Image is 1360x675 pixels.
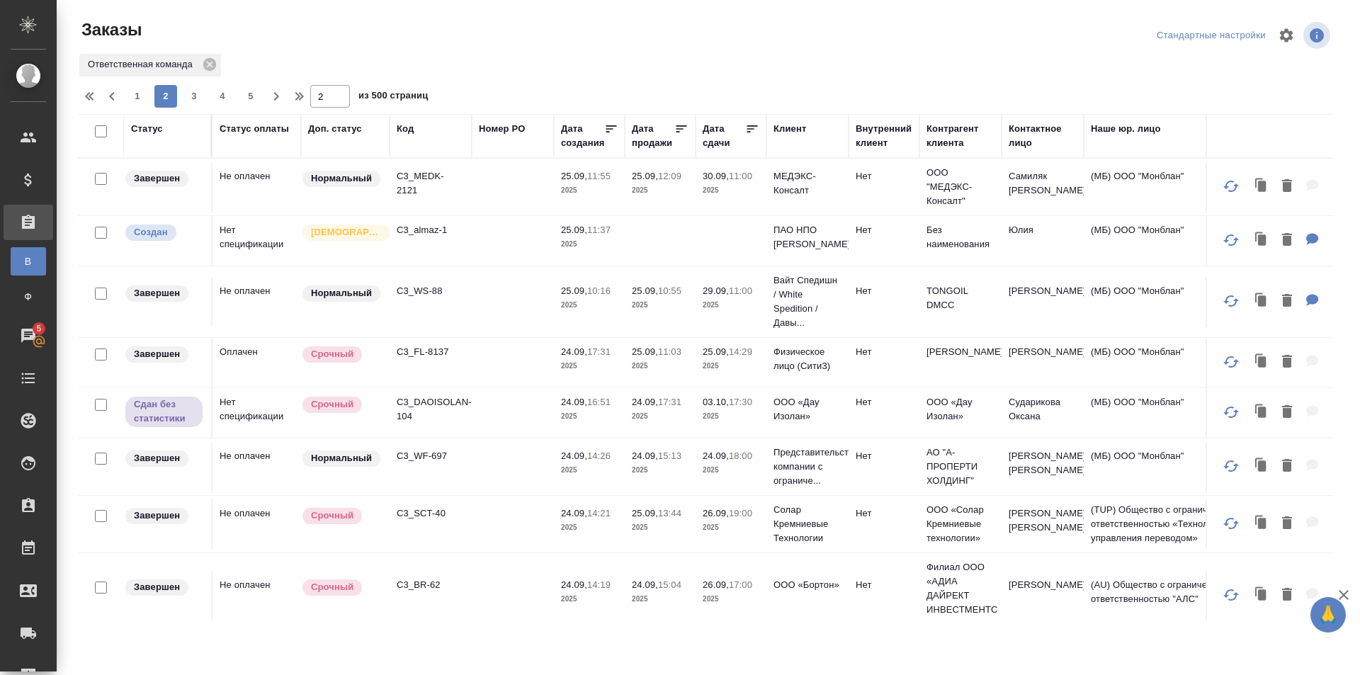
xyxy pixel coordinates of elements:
p: 2025 [703,592,759,606]
p: Физическое лицо (Сити3) [773,345,841,373]
p: Завершен [134,347,180,361]
div: Выставляет КМ при направлении счета или после выполнения всех работ/сдачи заказа клиенту. Окончат... [124,506,204,526]
p: 24.09, [561,508,587,518]
button: Клонировать [1248,287,1275,316]
span: 4 [211,89,234,103]
span: 🙏 [1316,600,1340,630]
button: Удалить [1275,509,1299,538]
p: 10:16 [587,285,611,296]
p: 24.09, [561,397,587,407]
p: Срочный [311,397,353,412]
p: 15:13 [658,450,681,461]
span: 5 [28,322,50,336]
div: Код [397,122,414,136]
td: [PERSON_NAME] [1002,571,1084,620]
td: Юлия [1002,216,1084,266]
button: Обновить [1214,578,1248,612]
p: 24.09, [703,450,729,461]
div: Внутренний клиент [856,122,912,150]
a: 5 [4,318,53,353]
button: Клонировать [1248,452,1275,481]
p: 24.09, [632,397,658,407]
a: Ф [11,283,46,311]
p: Сдан без статистики [134,397,194,426]
td: Не оплачен [212,277,301,327]
p: 2025 [561,298,618,312]
p: 25.09, [632,171,658,181]
p: 17:31 [587,346,611,357]
td: (TUP) Общество с ограниченной ответственностью «Технологии управления переводом» [1084,496,1254,552]
td: Не оплачен [212,162,301,212]
div: Контрагент клиента [926,122,994,150]
div: Выставляет ПМ, когда заказ сдан КМу, но начисления еще не проведены [124,395,204,429]
p: 12:09 [658,171,681,181]
button: Удалить [1275,398,1299,427]
p: Нормальный [311,171,372,186]
p: 18:00 [729,450,752,461]
a: В [11,247,46,276]
p: C3_SCT-40 [397,506,465,521]
p: Срочный [311,509,353,523]
p: 24.09, [632,579,658,590]
p: Нет [856,284,912,298]
div: Дата сдачи [703,122,745,150]
td: [PERSON_NAME] [PERSON_NAME] [1002,442,1084,492]
p: Завершен [134,286,180,300]
button: Обновить [1214,449,1248,483]
button: Обновить [1214,395,1248,429]
td: (МБ) ООО "Монблан" [1084,277,1254,327]
div: Статус оплаты [220,122,289,136]
td: (МБ) ООО "Монблан" [1084,338,1254,387]
p: Ответственная команда [88,57,198,72]
p: 2025 [561,183,618,198]
td: (МБ) ООО "Монблан" [1084,162,1254,212]
p: 19:00 [729,508,752,518]
div: Выставляется автоматически при создании заказа [124,223,204,242]
p: C3_almaz-1 [397,223,465,237]
p: Создан [134,225,168,239]
p: 2025 [561,521,618,535]
p: C3_WF-697 [397,449,465,463]
td: Нет спецификации [212,216,301,266]
p: 2025 [632,521,688,535]
td: (МБ) ООО "Монблан" [1084,216,1254,266]
p: Представительство компании с ограниче... [773,446,841,488]
button: Клонировать [1248,226,1275,255]
div: Контактное лицо [1009,122,1077,150]
p: Солар Кремниевые Технологии [773,503,841,545]
td: Не оплачен [212,499,301,549]
td: Оплачен [212,338,301,387]
p: 15:04 [658,579,681,590]
div: Статус по умолчанию для стандартных заказов [301,169,382,188]
p: Нормальный [311,286,372,300]
button: Клонировать [1248,581,1275,610]
div: Выставляется автоматически, если на указанный объем услуг необходимо больше времени в стандартном... [301,395,382,414]
p: [DEMOGRAPHIC_DATA] [311,225,382,239]
td: (МБ) ООО "Монблан" [1084,442,1254,492]
div: Выставляет КМ при направлении счета или после выполнения всех работ/сдачи заказа клиенту. Окончат... [124,578,204,597]
p: 13:44 [658,508,681,518]
div: Ответственная команда [79,54,221,76]
p: 25.09, [632,285,658,296]
p: Вайт Спедишн / White Spedition / Давы... [773,273,841,330]
td: (МБ) ООО "Монблан" [1084,388,1254,438]
td: [PERSON_NAME] [1002,277,1084,327]
span: Заказы [78,18,142,41]
div: Выставляет КМ при направлении счета или после выполнения всех работ/сдачи заказа клиенту. Окончат... [124,345,204,364]
p: Срочный [311,580,353,594]
div: Выставляется автоматически, если на указанный объем услуг необходимо больше времени в стандартном... [301,345,382,364]
div: Доп. статус [308,122,362,136]
p: C3_FL-8137 [397,345,465,359]
p: Нет [856,345,912,359]
div: Выставляется автоматически, если на указанный объем услуг необходимо больше времени в стандартном... [301,506,382,526]
div: Выставляется автоматически, если на указанный объем услуг необходимо больше времени в стандартном... [301,578,382,597]
button: Удалить [1275,226,1299,255]
p: 29.09, [703,285,729,296]
div: Выставляет КМ при направлении счета или после выполнения всех работ/сдачи заказа клиенту. Окончат... [124,449,204,468]
p: Завершен [134,451,180,465]
td: Нет спецификации [212,388,301,438]
p: 25.09, [632,346,658,357]
p: 2025 [703,183,759,198]
button: Клонировать [1248,348,1275,377]
p: 14:19 [587,579,611,590]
